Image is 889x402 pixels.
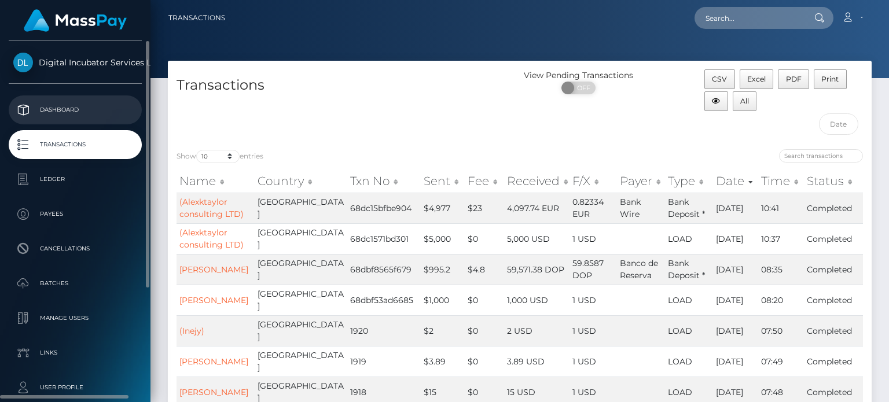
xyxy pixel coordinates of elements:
[504,193,569,223] td: 4,097.74 EUR
[347,193,421,223] td: 68dc15bfbe904
[179,197,244,219] a: (Alexktaylor consulting LTD)
[179,264,248,275] a: [PERSON_NAME]
[9,200,142,228] a: Payees
[255,254,347,285] td: [GEOGRAPHIC_DATA]
[695,7,803,29] input: Search...
[713,285,758,315] td: [DATE]
[9,57,142,68] span: Digital Incubator Services Limited
[465,193,504,223] td: $23
[665,315,713,346] td: LOAD
[177,169,255,193] th: Name: activate to sort column ascending
[804,223,863,254] td: Completed
[9,269,142,298] a: Batches
[196,150,240,163] select: Showentries
[733,91,757,111] button: All
[421,169,465,193] th: Sent: activate to sort column ascending
[255,315,347,346] td: [GEOGRAPHIC_DATA]
[713,254,758,285] td: [DATE]
[421,285,465,315] td: $1,000
[255,285,347,315] td: [GEOGRAPHIC_DATA]
[568,82,597,94] span: OFF
[177,75,511,95] h4: Transactions
[570,223,617,254] td: 1 USD
[347,254,421,285] td: 68dbf8565f679
[758,315,804,346] td: 07:50
[665,223,713,254] td: LOAD
[804,346,863,377] td: Completed
[179,227,244,250] a: (Alexktaylor consulting LTD)
[465,169,504,193] th: Fee: activate to sort column ascending
[255,223,347,254] td: [GEOGRAPHIC_DATA]
[804,169,863,193] th: Status: activate to sort column ascending
[758,223,804,254] td: 10:37
[13,136,137,153] p: Transactions
[665,285,713,315] td: LOAD
[713,169,758,193] th: Date: activate to sort column ascending
[504,315,569,346] td: 2 USD
[13,101,137,119] p: Dashboard
[13,344,137,362] p: Links
[347,285,421,315] td: 68dbf53ad6685
[504,169,569,193] th: Received: activate to sort column ascending
[758,346,804,377] td: 07:49
[421,254,465,285] td: $995.2
[13,240,137,257] p: Cancellations
[779,149,863,163] input: Search transactions
[179,356,248,367] a: [PERSON_NAME]
[704,91,728,111] button: Column visibility
[13,53,33,72] img: Digital Incubator Services Limited
[665,193,713,223] td: Bank Deposit *
[570,346,617,377] td: 1 USD
[778,69,809,89] button: PDF
[13,379,137,396] p: User Profile
[758,169,804,193] th: Time: activate to sort column ascending
[9,304,142,333] a: Manage Users
[570,254,617,285] td: 59.8587 DOP
[255,346,347,377] td: [GEOGRAPHIC_DATA]
[347,223,421,254] td: 68dc1571bd301
[9,95,142,124] a: Dashboard
[620,197,641,219] span: Bank Wire
[13,275,137,292] p: Batches
[570,169,617,193] th: F/X: activate to sort column ascending
[520,69,637,82] div: View Pending Transactions
[819,113,859,135] input: Date filter
[804,193,863,223] td: Completed
[465,254,504,285] td: $4.8
[421,223,465,254] td: $5,000
[255,193,347,223] td: [GEOGRAPHIC_DATA]
[255,169,347,193] th: Country: activate to sort column ascending
[821,75,839,83] span: Print
[620,258,658,281] span: Banco de Reserva
[465,346,504,377] td: $0
[13,205,137,223] p: Payees
[347,315,421,346] td: 1920
[617,169,666,193] th: Payer: activate to sort column ascending
[24,9,127,32] img: MassPay Logo
[747,75,766,83] span: Excel
[9,165,142,194] a: Ledger
[804,254,863,285] td: Completed
[665,346,713,377] td: LOAD
[465,315,504,346] td: $0
[465,223,504,254] td: $0
[758,193,804,223] td: 10:41
[786,75,802,83] span: PDF
[740,69,774,89] button: Excel
[9,130,142,159] a: Transactions
[421,346,465,377] td: $3.89
[665,254,713,285] td: Bank Deposit *
[168,6,225,30] a: Transactions
[9,373,142,402] a: User Profile
[570,193,617,223] td: 0.82334 EUR
[179,326,204,336] a: (Inejy)
[804,285,863,315] td: Completed
[504,223,569,254] td: 5,000 USD
[740,97,749,105] span: All
[347,346,421,377] td: 1919
[9,338,142,367] a: Links
[177,150,263,163] label: Show entries
[465,285,504,315] td: $0
[347,169,421,193] th: Txn No: activate to sort column ascending
[570,315,617,346] td: 1 USD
